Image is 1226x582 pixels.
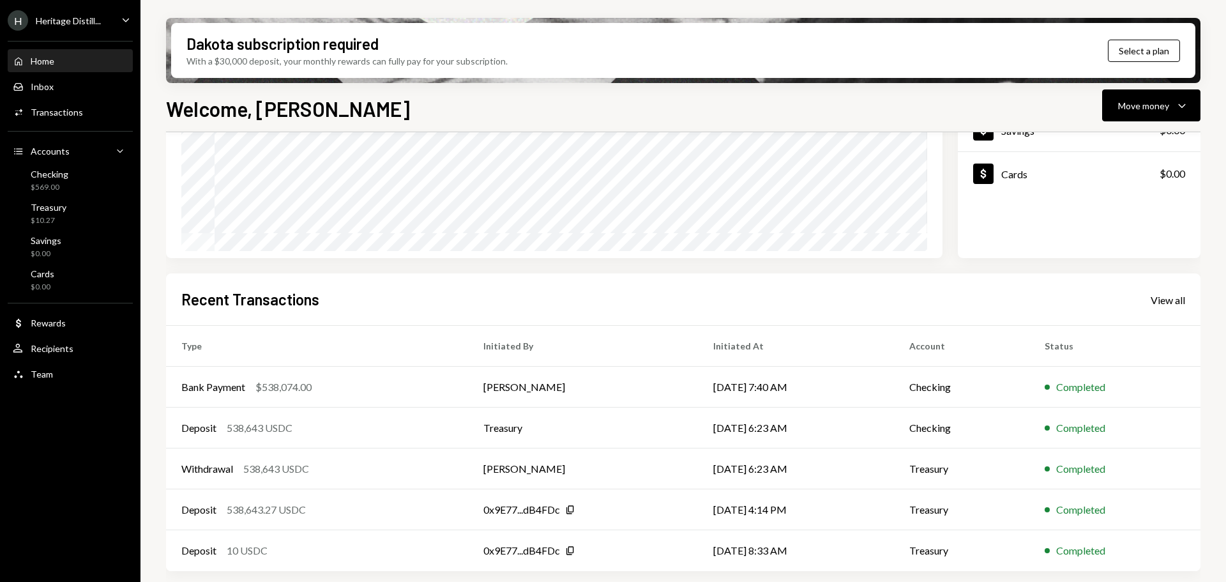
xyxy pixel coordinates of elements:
[31,249,61,259] div: $0.00
[227,502,306,517] div: 538,643.27 USDC
[8,337,133,360] a: Recipients
[894,489,1029,530] td: Treasury
[255,379,312,395] div: $538,074.00
[31,282,54,293] div: $0.00
[1056,543,1105,558] div: Completed
[181,502,216,517] div: Deposit
[31,202,66,213] div: Treasury
[1001,168,1027,180] div: Cards
[894,326,1029,367] th: Account
[31,56,54,66] div: Home
[31,81,54,92] div: Inbox
[698,489,895,530] td: [DATE] 4:14 PM
[31,343,73,354] div: Recipients
[1056,379,1105,395] div: Completed
[186,33,379,54] div: Dakota subscription required
[8,75,133,98] a: Inbox
[1056,420,1105,436] div: Completed
[31,182,68,193] div: $569.00
[31,369,53,379] div: Team
[698,448,895,489] td: [DATE] 6:23 AM
[227,420,292,436] div: 538,643 USDC
[166,96,410,121] h1: Welcome, [PERSON_NAME]
[8,264,133,295] a: Cards$0.00
[8,362,133,385] a: Team
[698,530,895,571] td: [DATE] 8:33 AM
[1056,461,1105,477] div: Completed
[31,215,66,226] div: $10.27
[894,408,1029,448] td: Checking
[8,100,133,123] a: Transactions
[181,543,216,558] div: Deposit
[698,326,895,367] th: Initiated At
[1160,166,1185,181] div: $0.00
[483,502,560,517] div: 0x9E77...dB4FDc
[31,146,70,157] div: Accounts
[894,448,1029,489] td: Treasury
[243,461,309,477] div: 538,643 USDC
[8,139,133,162] a: Accounts
[8,311,133,334] a: Rewards
[468,367,698,408] td: [PERSON_NAME]
[1151,293,1185,307] a: View all
[1029,326,1200,367] th: Status
[227,543,268,558] div: 10 USDC
[181,289,319,310] h2: Recent Transactions
[181,461,233,477] div: Withdrawal
[1102,89,1200,121] button: Move money
[31,169,68,180] div: Checking
[468,326,698,367] th: Initiated By
[31,268,54,279] div: Cards
[186,54,508,68] div: With a $30,000 deposit, your monthly rewards can fully pay for your subscription.
[894,367,1029,408] td: Checking
[8,231,133,262] a: Savings$0.00
[468,448,698,489] td: [PERSON_NAME]
[8,165,133,195] a: Checking$569.00
[958,152,1200,195] a: Cards$0.00
[468,408,698,448] td: Treasury
[8,10,28,31] div: H
[181,420,216,436] div: Deposit
[181,379,245,395] div: Bank Payment
[36,15,101,26] div: Heritage Distill...
[483,543,560,558] div: 0x9E77...dB4FDc
[8,198,133,229] a: Treasury$10.27
[698,367,895,408] td: [DATE] 7:40 AM
[698,408,895,448] td: [DATE] 6:23 AM
[1118,99,1169,112] div: Move money
[1151,294,1185,307] div: View all
[31,235,61,246] div: Savings
[1056,502,1105,517] div: Completed
[31,318,66,328] div: Rewards
[8,49,133,72] a: Home
[1108,40,1180,62] button: Select a plan
[894,530,1029,571] td: Treasury
[166,326,468,367] th: Type
[31,107,83,118] div: Transactions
